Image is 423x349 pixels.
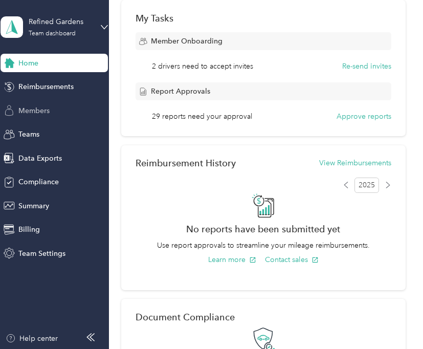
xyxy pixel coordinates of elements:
button: Help center [6,333,58,344]
span: Team Settings [18,248,65,259]
span: Members [18,105,50,116]
span: Teams [18,129,39,140]
span: Report Approvals [151,86,210,97]
button: Approve reports [337,111,391,122]
div: My Tasks [136,13,391,24]
span: Home [18,58,38,69]
h2: Document Compliance [136,312,235,322]
span: Summary [18,201,49,211]
iframe: Everlance-gr Chat Button Frame [366,292,423,349]
span: Reimbursements [18,81,74,92]
h2: Reimbursement History [136,158,236,168]
span: Data Exports [18,153,62,164]
h2: No reports have been submitted yet [136,224,391,234]
button: Contact sales [265,254,319,265]
p: Use report approvals to streamline your mileage reimbursements. [136,240,391,251]
button: View Reimbursements [319,158,391,168]
span: 29 reports need your approval [152,111,252,122]
button: Learn more [208,254,256,265]
span: 2025 [354,178,379,193]
div: Team dashboard [29,31,76,37]
span: Billing [18,224,40,235]
span: Compliance [18,177,59,187]
span: Member Onboarding [151,36,222,47]
span: 2 drivers need to accept invites [152,61,253,72]
button: Re-send invites [342,61,391,72]
div: Refined Gardens [29,16,93,27]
